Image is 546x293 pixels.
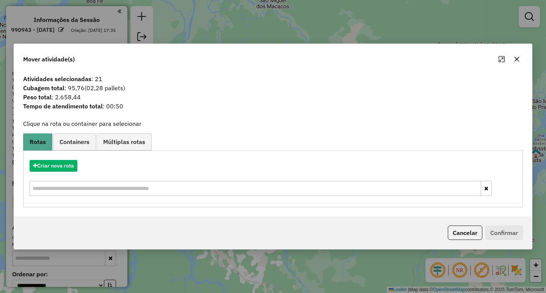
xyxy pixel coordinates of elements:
[60,139,89,145] span: Containers
[19,102,527,111] span: : 00:50
[23,55,75,64] span: Mover atividade(s)
[103,139,145,145] span: Múltiplas rotas
[23,93,52,101] strong: Peso total
[30,160,77,172] button: Criar nova rota
[19,83,527,92] span: : 95,76
[23,84,64,92] strong: Cubagem total
[19,74,527,83] span: : 21
[30,139,46,145] span: Rotas
[496,53,508,65] button: Maximize
[19,92,527,102] span: : 2.658,44
[23,119,141,128] label: Clique na rota ou container para selecionar
[85,84,125,92] span: (02,28 pallets)
[23,75,91,83] strong: Atividades selecionadas
[23,102,103,110] strong: Tempo de atendimento total
[448,226,482,240] button: Cancelar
